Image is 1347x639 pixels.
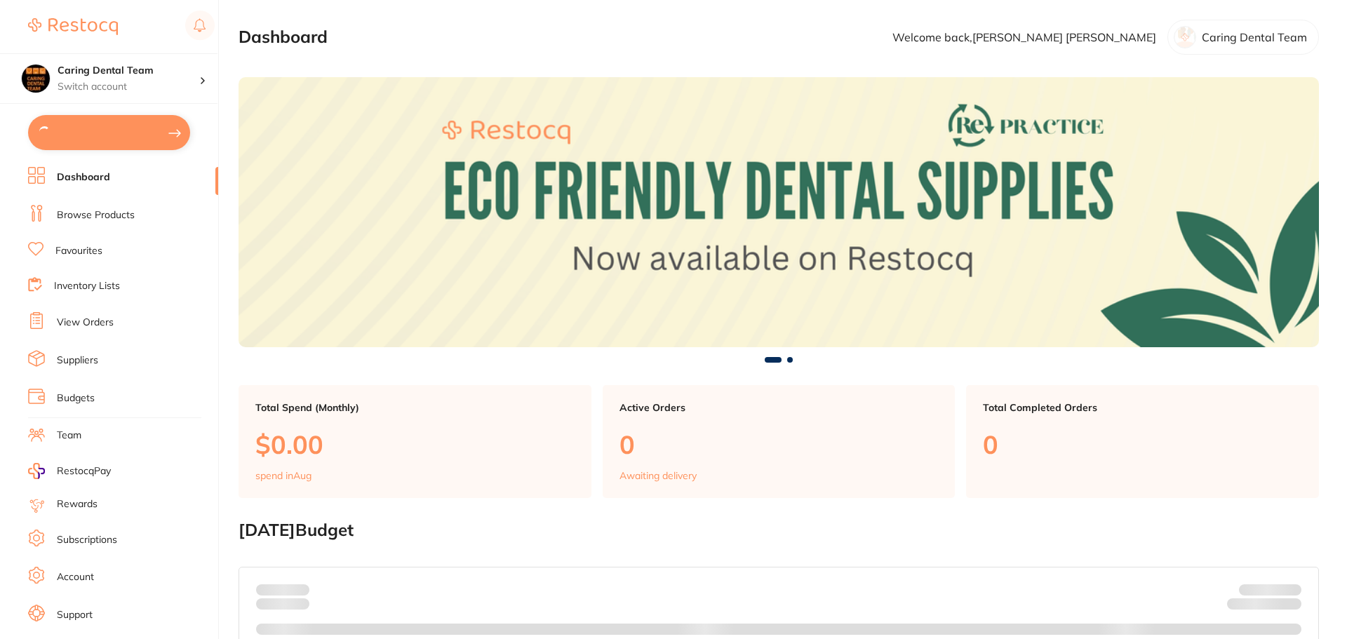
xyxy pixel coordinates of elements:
[983,430,1302,459] p: 0
[58,80,199,94] p: Switch account
[603,385,956,499] a: Active Orders0Awaiting delivery
[58,64,199,78] h4: Caring Dental Team
[1277,600,1301,613] strong: $0.00
[255,402,575,413] p: Total Spend (Monthly)
[285,584,309,596] strong: $0.00
[57,391,95,405] a: Budgets
[22,65,50,93] img: Caring Dental Team
[57,497,98,511] a: Rewards
[57,533,117,547] a: Subscriptions
[57,316,114,330] a: View Orders
[57,170,110,184] a: Dashboard
[57,429,81,443] a: Team
[57,608,93,622] a: Support
[1239,584,1301,596] p: Budget:
[619,470,697,481] p: Awaiting delivery
[1202,31,1307,43] p: Caring Dental Team
[239,520,1319,540] h2: [DATE] Budget
[255,430,575,459] p: $0.00
[239,385,591,499] a: Total Spend (Monthly)$0.00spend inAug
[619,430,939,459] p: 0
[55,244,102,258] a: Favourites
[1274,584,1301,596] strong: $NaN
[966,385,1319,499] a: Total Completed Orders0
[619,402,939,413] p: Active Orders
[239,27,328,47] h2: Dashboard
[256,596,309,612] p: month
[57,570,94,584] a: Account
[57,464,111,478] span: RestocqPay
[1227,596,1301,612] p: Remaining:
[239,77,1319,347] img: Dashboard
[255,470,311,481] p: spend in Aug
[28,18,118,35] img: Restocq Logo
[892,31,1156,43] p: Welcome back, [PERSON_NAME] [PERSON_NAME]
[28,463,111,479] a: RestocqPay
[28,463,45,479] img: RestocqPay
[54,279,120,293] a: Inventory Lists
[57,208,135,222] a: Browse Products
[256,584,309,596] p: Spent:
[57,354,98,368] a: Suppliers
[28,11,118,43] a: Restocq Logo
[983,402,1302,413] p: Total Completed Orders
